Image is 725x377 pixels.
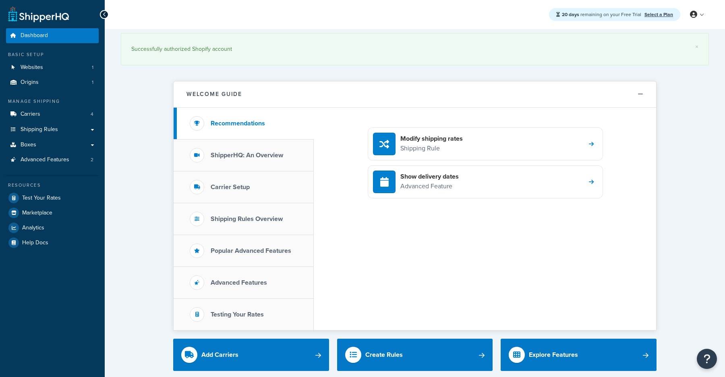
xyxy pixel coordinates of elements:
div: Successfully authorized Shopify account [131,44,698,55]
a: Shipping Rules [6,122,99,137]
h3: ShipperHQ: An Overview [211,152,283,159]
span: 4 [91,111,93,118]
button: Welcome Guide [174,81,656,107]
a: Dashboard [6,28,99,43]
button: Open Resource Center [697,349,717,369]
a: Origins1 [6,75,99,90]
div: Explore Features [529,349,578,360]
li: Advanced Features [6,152,99,167]
a: Explore Features [501,339,657,371]
span: 2 [91,156,93,163]
a: × [695,44,698,50]
span: Analytics [22,225,44,231]
span: Boxes [21,142,36,148]
h4: Modify shipping rates [400,134,463,143]
a: Carriers4 [6,107,99,122]
li: Carriers [6,107,99,122]
div: Manage Shipping [6,98,99,105]
h2: Welcome Guide [186,91,242,97]
h3: Recommendations [211,120,265,127]
h3: Popular Advanced Features [211,247,291,254]
li: Origins [6,75,99,90]
a: Advanced Features2 [6,152,99,167]
div: Resources [6,182,99,189]
a: Select a Plan [644,11,673,18]
span: 1 [92,79,93,86]
h3: Advanced Features [211,279,267,286]
h3: Shipping Rules Overview [211,215,283,223]
a: Marketplace [6,206,99,220]
div: Create Rules [365,349,403,360]
span: Help Docs [22,240,48,246]
span: Carriers [21,111,40,118]
div: Basic Setup [6,51,99,58]
p: Shipping Rule [400,143,463,154]
span: Shipping Rules [21,126,58,133]
a: Websites1 [6,60,99,75]
span: Marketplace [22,210,52,217]
h3: Carrier Setup [211,183,250,191]
div: Add Carriers [201,349,238,360]
a: Analytics [6,221,99,235]
span: Test Your Rates [22,195,61,202]
a: Test Your Rates [6,191,99,205]
span: Advanced Features [21,156,69,163]
span: Dashboard [21,32,48,39]
span: Origins [21,79,39,86]
a: Help Docs [6,235,99,250]
a: Create Rules [337,339,493,371]
strong: 20 days [562,11,579,18]
span: Websites [21,64,43,71]
li: Websites [6,60,99,75]
p: Advanced Feature [400,181,459,192]
h4: Show delivery dates [400,172,459,181]
span: remaining on your Free Trial [562,11,642,18]
a: Boxes [6,137,99,152]
a: Add Carriers [173,339,329,371]
span: 1 [92,64,93,71]
h3: Testing Your Rates [211,311,264,318]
